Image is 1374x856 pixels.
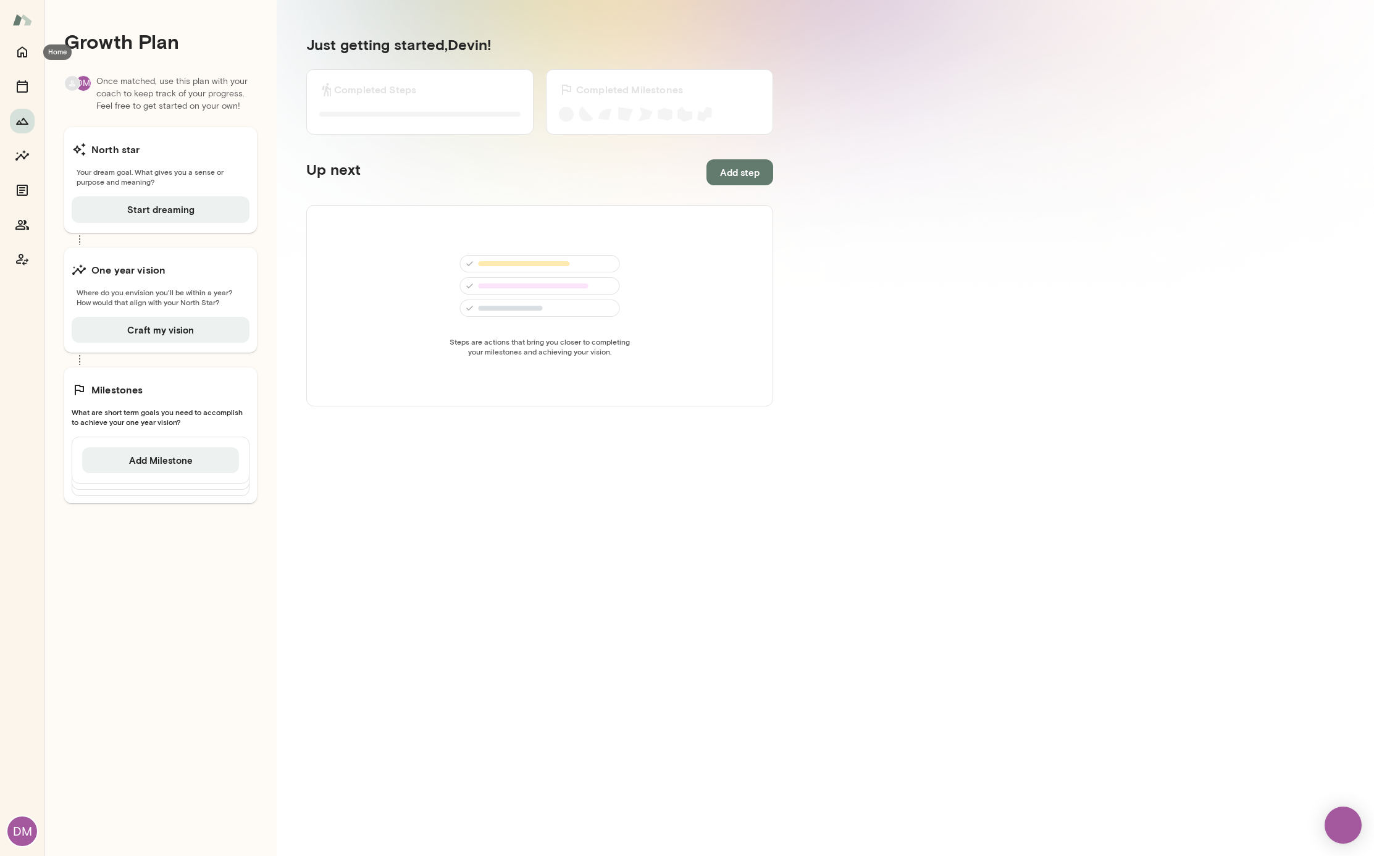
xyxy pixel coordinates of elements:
div: Add Milestone [72,437,249,484]
button: Add Milestone [82,447,239,473]
h6: North star [91,142,140,157]
button: Members [10,212,35,237]
span: Steps are actions that bring you closer to completing your milestones and achieving your vision. [446,337,634,356]
h6: Completed Steps [334,82,416,97]
img: Mento [12,8,32,31]
h5: Up next [306,159,361,185]
button: Insights [10,143,35,168]
span: Where do you envision you'll be within a year? How would that align with your North Star? [72,287,249,307]
button: Start dreaming [72,196,249,222]
button: Craft my vision [72,317,249,343]
h6: Milestones [91,382,143,397]
button: Growth Plan [10,109,35,133]
h6: One year vision [91,262,165,277]
button: Home [10,40,35,64]
div: DM [7,816,37,846]
div: Home [43,44,72,60]
h4: Growth Plan [64,30,257,53]
span: Your dream goal. What gives you a sense or purpose and meaning? [72,167,249,187]
button: Coach app [10,247,35,272]
button: Sessions [10,74,35,99]
button: Documents [10,178,35,203]
button: Add step [706,159,773,185]
p: Once matched, use this plan with your coach to keep track of your progress. Feel free to get star... [96,75,257,112]
div: DM [75,75,91,91]
h5: Just getting started, Devin ! [306,35,773,54]
h6: Completed Milestones [576,82,683,97]
span: What are short term goals you need to accomplish to achieve your one year vision? [72,407,249,427]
